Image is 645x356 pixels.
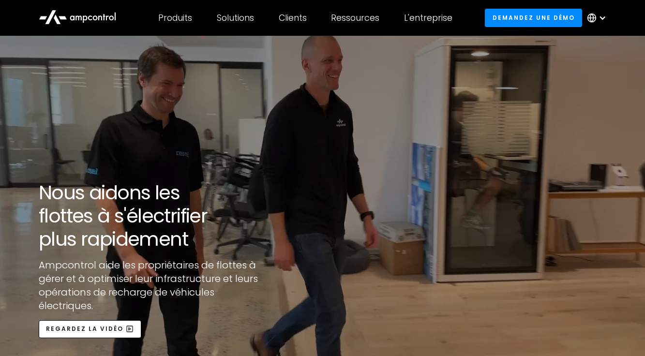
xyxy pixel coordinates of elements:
div: Solutions [217,13,254,23]
div: Ressources [331,13,379,23]
a: Demandez une démo [485,9,582,27]
div: Clients [279,13,307,23]
div: Produits [158,13,192,23]
div: L'entreprise [404,13,452,23]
